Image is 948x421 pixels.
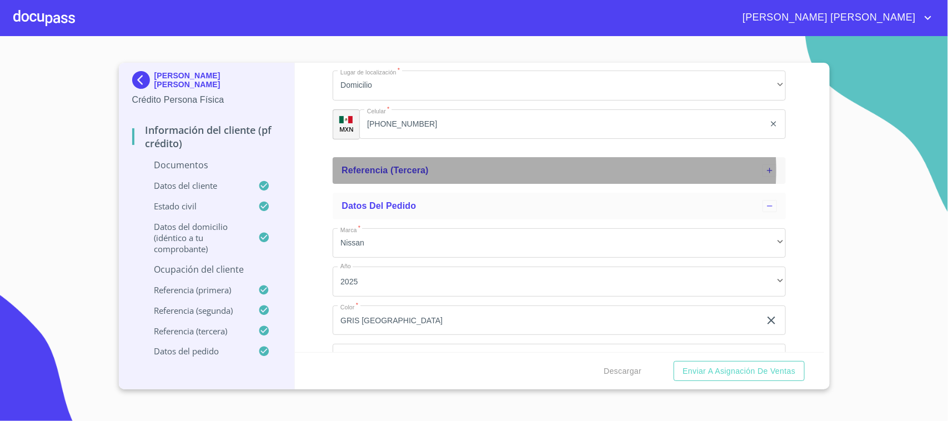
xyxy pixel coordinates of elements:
button: Enviar a Asignación de Ventas [674,361,804,382]
p: Crédito Persona Física [132,93,282,107]
button: Descargar [599,361,646,382]
span: Datos del pedido [342,201,416,210]
p: Datos del domicilio (idéntico a tu comprobante) [132,221,259,254]
img: R93DlvwvvjP9fbrDwZeCRYBHk45OWMq+AAOlFVsxT89f82nwPLnD58IP7+ANJEaWYhP0Tx8kkA0WlQMPQsAAgwAOmBj20AXj6... [339,116,353,124]
p: Documentos [132,159,282,171]
p: Información del cliente (PF crédito) [132,123,282,150]
div: Datos del pedido [333,193,786,219]
p: Ocupación del Cliente [132,263,282,275]
p: Referencia (primera) [132,284,259,295]
img: Docupass spot blue [132,71,154,89]
span: Descargar [604,364,641,378]
button: account of current user [734,9,935,27]
div: Domicilio [333,71,786,101]
p: Estado Civil [132,201,259,212]
p: Referencia (tercera) [132,325,259,337]
p: [PERSON_NAME] [PERSON_NAME] [154,71,282,89]
span: Enviar a Asignación de Ventas [683,364,795,378]
p: Referencia (segunda) [132,305,259,316]
span: Referencia (tercera) [342,166,429,175]
span: [PERSON_NAME] [PERSON_NAME] [734,9,921,27]
button: clear input [765,314,778,327]
p: Datos del pedido [132,345,259,357]
div: Referencia (tercera) [333,157,786,184]
div: Nissan [333,228,786,258]
p: Datos del cliente [132,180,259,191]
div: [PERSON_NAME] [PERSON_NAME] [132,71,282,93]
div: 2025 [333,267,786,297]
p: MXN [339,125,354,133]
button: clear input [769,119,778,128]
